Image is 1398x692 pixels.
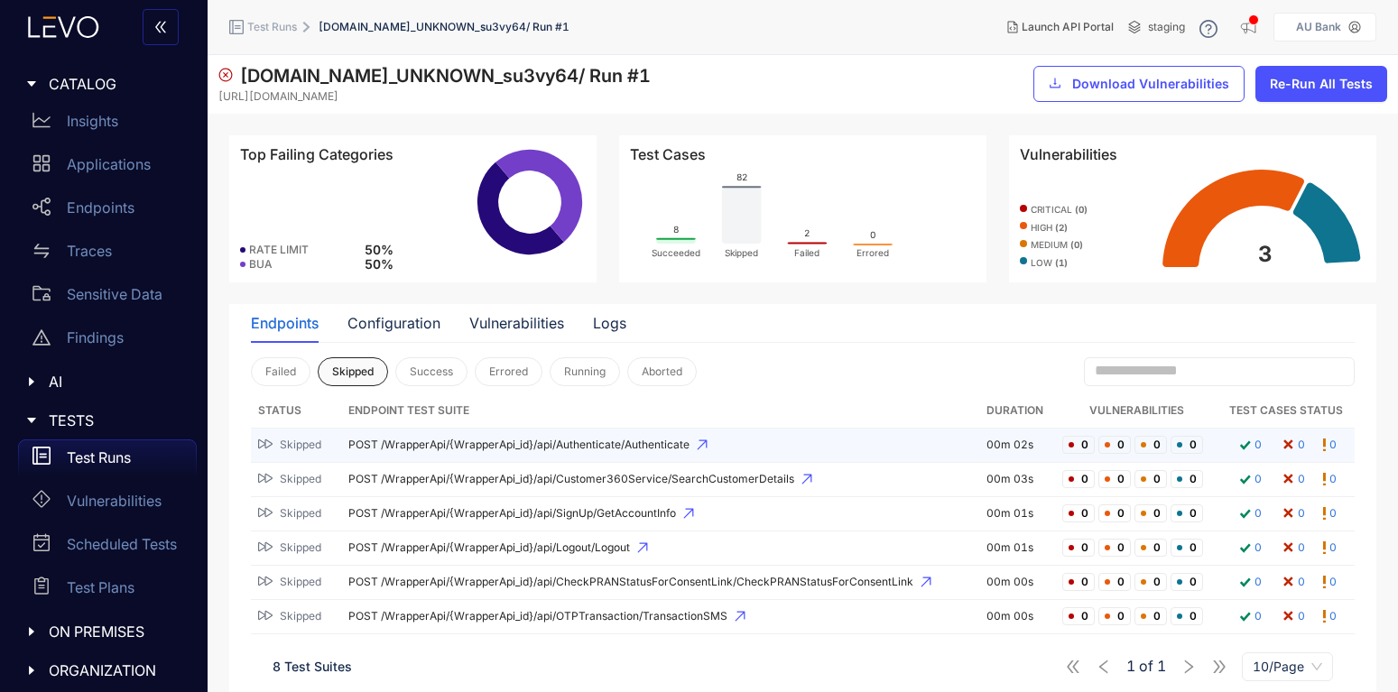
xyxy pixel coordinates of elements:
[475,357,542,386] button: Errored
[18,276,197,319] a: Sensitive Data
[1157,659,1166,675] span: 1
[1236,607,1262,626] a: 0
[736,171,747,182] tspan: 82
[240,65,651,87] span: [DOMAIN_NAME]_UNKNOWN_su3vy64 / Run # 1
[805,228,810,239] tspan: 2
[49,76,182,92] span: CATALOG
[993,13,1128,42] button: Launch API Portal
[550,357,620,386] button: Running
[18,233,197,276] a: Traces
[25,414,38,427] span: caret-right
[593,315,626,331] div: Logs
[348,438,972,451] span: POST /WrapperApi/{WrapperApi_id}/api/Authenticate/Authenticate
[348,507,972,520] span: POST /WrapperApi/{WrapperApi_id}/api/SignUp/GetAccountInfo
[67,156,151,172] p: Applications
[365,257,393,272] span: 50 %
[365,243,393,257] span: 50 %
[11,651,197,689] div: ORGANIZATION
[1171,539,1203,557] span: 0
[18,569,197,613] a: Test Plans
[1033,66,1245,102] button: downloadDownload Vulnerabilities
[1258,241,1273,267] text: 3
[1098,607,1131,625] span: 0
[348,541,972,554] span: POST /WrapperApi/{WrapperApi_id}/api/Logout/Logout
[249,258,273,271] span: BUA
[1323,470,1337,489] a: 0
[18,189,197,233] a: Endpoints
[18,483,197,526] a: Vulnerabilities
[1280,539,1305,558] a: 0
[49,412,182,429] span: TESTS
[18,526,197,569] a: Scheduled Tests
[1134,504,1167,522] span: 0
[979,393,1055,429] th: Duration
[67,329,124,346] p: Findings
[348,576,972,588] span: POST /WrapperApi/{WrapperApi_id}/api/CheckPRANStatusForConsentLink/CheckPRANStatusForConsentLink
[341,393,979,429] th: Endpoint Test Suite
[1171,573,1203,591] span: 0
[280,610,321,623] span: Skipped
[564,365,606,378] span: Running
[265,365,296,378] span: Failed
[332,365,374,378] span: Skipped
[1126,659,1135,675] span: 1
[11,363,197,401] div: AI
[280,507,321,520] span: Skipped
[469,315,564,331] div: Vulnerabilities
[348,473,972,485] span: POST /WrapperApi/{WrapperApi_id}/api/Customer360Service/SearchCustomerDetails
[49,623,182,640] span: ON PREMISES
[1031,205,1088,216] span: critical
[11,613,197,650] div: ON PREMISES
[1217,393,1355,429] th: Test Cases Status
[1062,436,1095,454] span: 0
[1031,258,1068,269] span: low
[1126,659,1166,675] span: of
[489,365,528,378] span: Errored
[1049,77,1061,91] span: download
[153,20,168,36] span: double-left
[1236,539,1262,558] a: 0
[1236,573,1262,592] a: 0
[979,429,1055,463] td: 00m 02s
[979,531,1055,566] td: 00m 01s
[18,146,197,189] a: Applications
[240,146,393,162] span: Top Failing Categories
[673,224,679,235] tspan: 8
[348,610,972,623] span: POST /WrapperApi/{WrapperApi_id}/api/OTPTransaction/TransactionSMS
[25,375,38,388] span: caret-right
[1098,436,1131,454] span: 0
[1022,21,1114,33] span: Launch API Portal
[1236,436,1262,455] a: 0
[251,315,319,331] div: Endpoints
[49,662,182,678] span: ORGANIZATION
[67,536,177,552] p: Scheduled Tests
[1171,436,1203,454] span: 0
[280,473,321,485] span: Skipped
[1098,573,1131,591] span: 0
[49,374,182,390] span: AI
[1323,504,1337,523] a: 0
[1031,240,1083,251] span: medium
[67,449,131,466] p: Test Runs
[1098,504,1131,522] span: 0
[273,659,352,674] span: 8 Test Suites
[1062,539,1095,557] span: 0
[1280,436,1305,455] a: 0
[1236,504,1262,523] a: 0
[18,319,197,363] a: Findings
[1098,539,1131,557] span: 0
[1171,504,1203,522] span: 0
[67,199,134,216] p: Endpoints
[319,21,569,33] span: [DOMAIN_NAME]_UNKNOWN_su3vy64 / Run # 1
[795,247,820,258] tspan: Failed
[1323,607,1337,626] a: 0
[11,401,197,439] div: TESTS
[1098,470,1131,488] span: 0
[1031,223,1068,234] span: high
[1062,470,1095,488] span: 0
[1055,222,1068,233] b: ( 2 )
[67,113,118,129] p: Insights
[856,247,889,258] tspan: Errored
[1171,470,1203,488] span: 0
[251,393,341,429] th: Status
